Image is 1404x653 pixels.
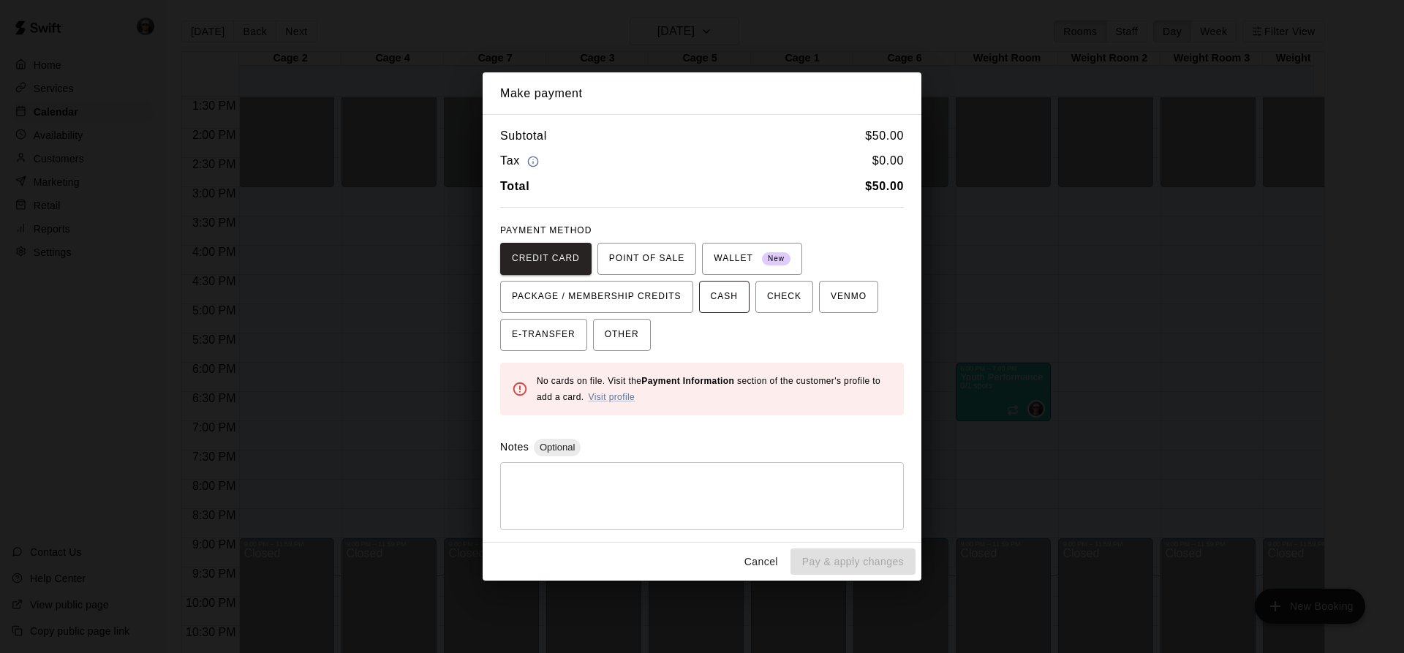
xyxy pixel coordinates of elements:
button: CREDIT CARD [500,243,592,275]
button: E-TRANSFER [500,319,587,351]
b: Payment Information [641,376,734,386]
b: Total [500,180,529,192]
span: Optional [534,442,581,453]
label: Notes [500,441,529,453]
button: OTHER [593,319,651,351]
span: VENMO [831,285,867,309]
span: CHECK [767,285,801,309]
span: PACKAGE / MEMBERSHIP CREDITS [512,285,682,309]
button: CASH [699,281,750,313]
a: Visit profile [588,392,635,402]
span: POINT OF SALE [609,247,684,271]
button: PACKAGE / MEMBERSHIP CREDITS [500,281,693,313]
span: WALLET [714,247,790,271]
h6: Tax [500,151,543,171]
h2: Make payment [483,72,921,115]
b: $ 50.00 [865,180,904,192]
span: PAYMENT METHOD [500,225,592,235]
span: CREDIT CARD [512,247,580,271]
span: OTHER [605,323,639,347]
span: New [762,249,790,269]
span: No cards on file. Visit the section of the customer's profile to add a card. [537,376,880,402]
button: VENMO [819,281,878,313]
span: CASH [711,285,738,309]
button: CHECK [755,281,813,313]
span: E-TRANSFER [512,323,575,347]
h6: Subtotal [500,127,547,146]
h6: $ 50.00 [865,127,904,146]
button: Cancel [738,548,785,575]
h6: $ 0.00 [872,151,904,171]
button: WALLET New [702,243,802,275]
button: POINT OF SALE [597,243,696,275]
